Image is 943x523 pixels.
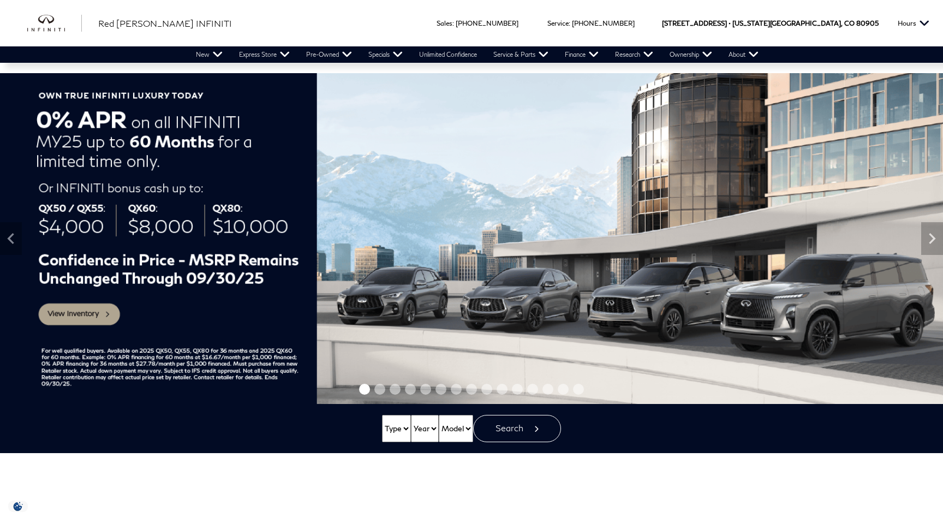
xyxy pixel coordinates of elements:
a: Express Store [231,46,298,63]
span: Go to slide 15 [573,384,584,395]
select: Vehicle Type [382,415,411,442]
a: Ownership [661,46,720,63]
a: About [720,46,767,63]
a: Service & Parts [485,46,557,63]
span: Go to slide 5 [420,384,431,395]
a: Research [607,46,661,63]
span: Go to slide 4 [405,384,416,395]
span: Go to slide 13 [542,384,553,395]
span: : [452,19,454,27]
section: Click to Open Cookie Consent Modal [5,501,31,512]
span: Sales [437,19,452,27]
span: Go to slide 7 [451,384,462,395]
img: INFINITI [27,15,82,32]
span: : [569,19,570,27]
span: Go to slide 9 [481,384,492,395]
a: [PHONE_NUMBER] [456,19,518,27]
span: Go to slide 12 [527,384,538,395]
span: Go to slide 6 [435,384,446,395]
select: Vehicle Model [439,415,473,442]
span: Go to slide 2 [374,384,385,395]
span: Go to slide 1 [359,384,370,395]
a: Finance [557,46,607,63]
a: Red [PERSON_NAME] INFINITI [98,17,232,30]
span: Go to slide 14 [558,384,569,395]
span: Service [547,19,569,27]
span: Go to slide 10 [497,384,508,395]
span: Go to slide 3 [390,384,401,395]
select: Vehicle Year [411,415,439,442]
a: [PHONE_NUMBER] [572,19,635,27]
button: Search [473,415,561,442]
nav: Main Navigation [188,46,767,63]
span: Go to slide 8 [466,384,477,395]
a: Unlimited Confidence [411,46,485,63]
a: Pre-Owned [298,46,360,63]
span: Red [PERSON_NAME] INFINITI [98,18,232,28]
span: Go to slide 11 [512,384,523,395]
div: Next [921,222,943,255]
img: Opt-Out Icon [5,501,31,512]
a: Specials [360,46,411,63]
a: New [188,46,231,63]
a: [STREET_ADDRESS] • [US_STATE][GEOGRAPHIC_DATA], CO 80905 [662,19,879,27]
a: infiniti [27,15,82,32]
